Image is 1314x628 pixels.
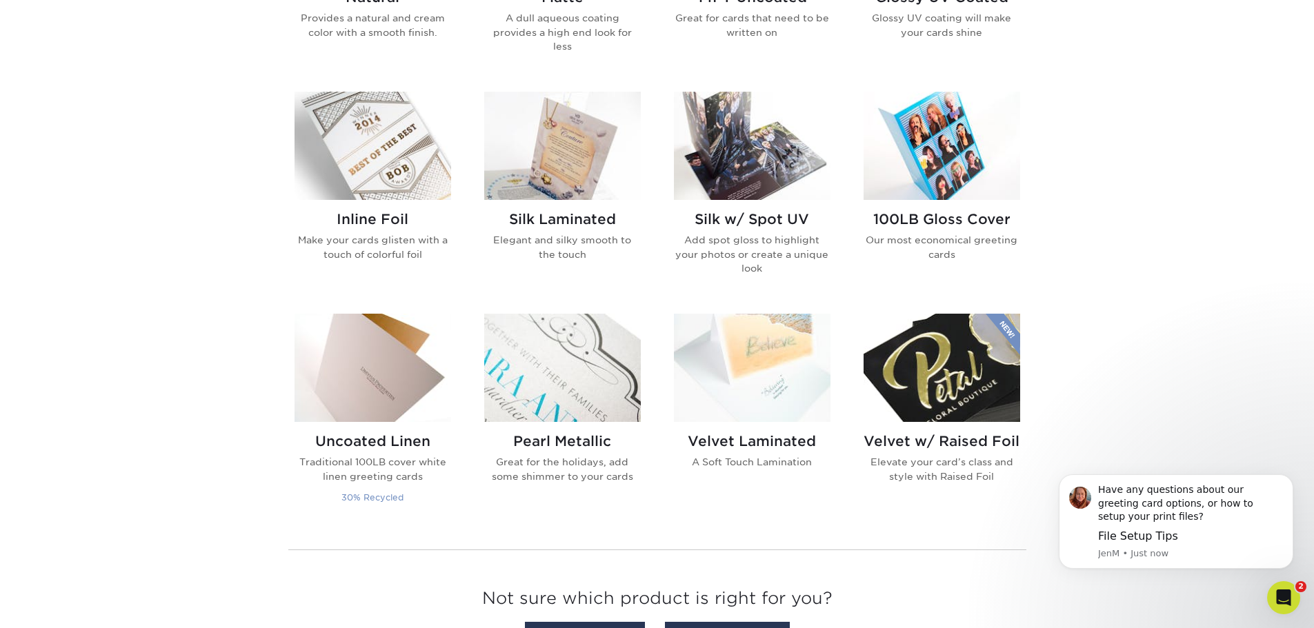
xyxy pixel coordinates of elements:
p: Great for the holidays, add some shimmer to your cards [484,455,641,483]
a: 100LB Gloss Cover Greeting Cards 100LB Gloss Cover Our most economical greeting cards [864,92,1020,297]
h2: Pearl Metallic [484,433,641,449]
img: Pearl Metallic Greeting Cards [484,314,641,422]
p: Our most economical greeting cards [864,233,1020,261]
h2: Inline Foil [295,211,451,227]
img: Inline Foil Greeting Cards [295,92,451,200]
p: Glossy UV coating will make your cards shine [864,11,1020,39]
p: Great for cards that need to be written on [674,11,830,39]
span: 2 [1295,581,1306,592]
p: Elegant and silky smooth to the touch [484,233,641,261]
iframe: Intercom live chat [1267,581,1300,614]
img: New Product [986,314,1020,355]
a: Velvet Laminated Greeting Cards Velvet Laminated A Soft Touch Lamination [674,314,830,522]
h2: Velvet w/ Raised Foil [864,433,1020,449]
p: A Soft Touch Lamination [674,455,830,469]
img: Velvet w/ Raised Foil Greeting Cards [864,314,1020,422]
p: Traditional 100LB cover white linen greeting cards [295,455,451,483]
h2: Silk Laminated [484,211,641,227]
p: Provides a natural and cream color with a smooth finish. [295,11,451,39]
a: Silk w/ Spot UV Greeting Cards Silk w/ Spot UV Add spot gloss to highlight your photos or create ... [674,92,830,297]
a: Silk Laminated Greeting Cards Silk Laminated Elegant and silky smooth to the touch [484,92,641,297]
img: 100LB Gloss Cover Greeting Cards [864,92,1020,200]
p: Elevate your card’s class and style with Raised Foil [864,455,1020,483]
p: Make your cards glisten with a touch of colorful foil [295,233,451,261]
iframe: Intercom notifications message [1038,454,1314,591]
img: Velvet Laminated Greeting Cards [674,314,830,422]
a: Velvet w/ Raised Foil Greeting Cards Velvet w/ Raised Foil Elevate your card’s class and style wi... [864,314,1020,522]
small: 30% Recycled [341,492,404,503]
h2: 100LB Gloss Cover [864,211,1020,227]
a: Uncoated Linen Greeting Cards Uncoated Linen Traditional 100LB cover white linen greeting cards 3... [295,314,451,522]
p: A dull aqueous coating provides a high end look for less [484,11,641,53]
h2: Velvet Laminated [674,433,830,449]
h2: Silk w/ Spot UV [674,211,830,227]
h3: Not sure which product is right for you? [288,578,1026,625]
h2: Uncoated Linen [295,433,451,449]
img: Silk Laminated Greeting Cards [484,92,641,200]
a: Inline Foil Greeting Cards Inline Foil Make your cards glisten with a touch of colorful foil [295,92,451,297]
iframe: Google Customer Reviews [3,586,117,623]
img: Uncoated Linen Greeting Cards [295,314,451,422]
img: Silk w/ Spot UV Greeting Cards [674,92,830,200]
p: Add spot gloss to highlight your photos or create a unique look [674,233,830,275]
a: Pearl Metallic Greeting Cards Pearl Metallic Great for the holidays, add some shimmer to your cards [484,314,641,522]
